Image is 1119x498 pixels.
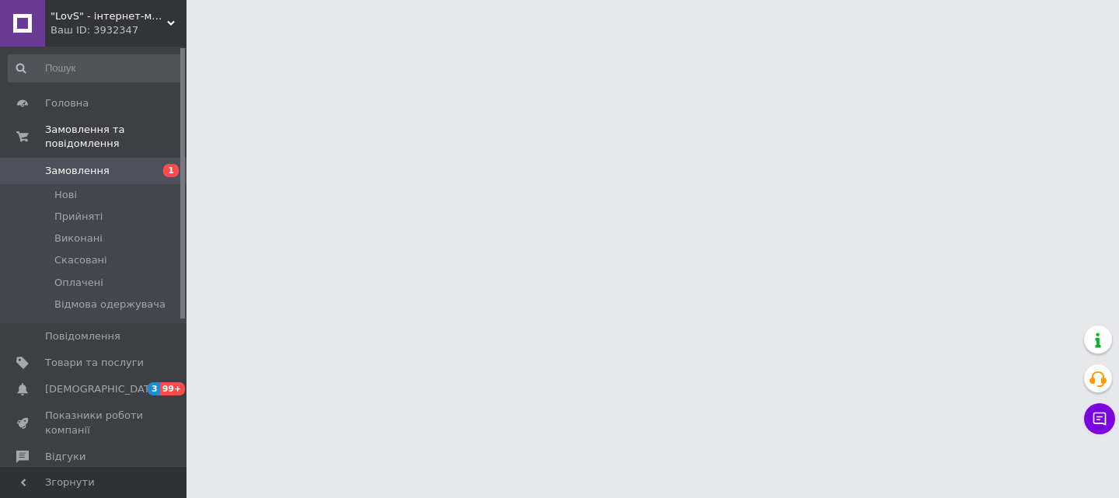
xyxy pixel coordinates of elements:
span: "LovS" - інтернет-магазин жіночого взуття [51,9,167,23]
button: Чат з покупцем [1084,403,1115,434]
span: Оплачені [54,276,103,290]
span: Замовлення [45,164,110,178]
span: Товари та послуги [45,356,144,370]
span: 99+ [160,382,186,395]
span: Замовлення та повідомлення [45,123,186,151]
span: Скасовані [54,253,107,267]
span: Головна [45,96,89,110]
div: Ваш ID: 3932347 [51,23,186,37]
input: Пошук [8,54,183,82]
span: Повідомлення [45,329,120,343]
span: Відмова одержувача [54,298,166,312]
span: 3 [148,382,160,395]
span: Прийняті [54,210,103,224]
span: 1 [163,164,179,177]
span: Відгуки [45,450,85,464]
span: Нові [54,188,77,202]
span: Виконані [54,232,103,246]
span: [DEMOGRAPHIC_DATA] [45,382,160,396]
span: Показники роботи компанії [45,409,144,437]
